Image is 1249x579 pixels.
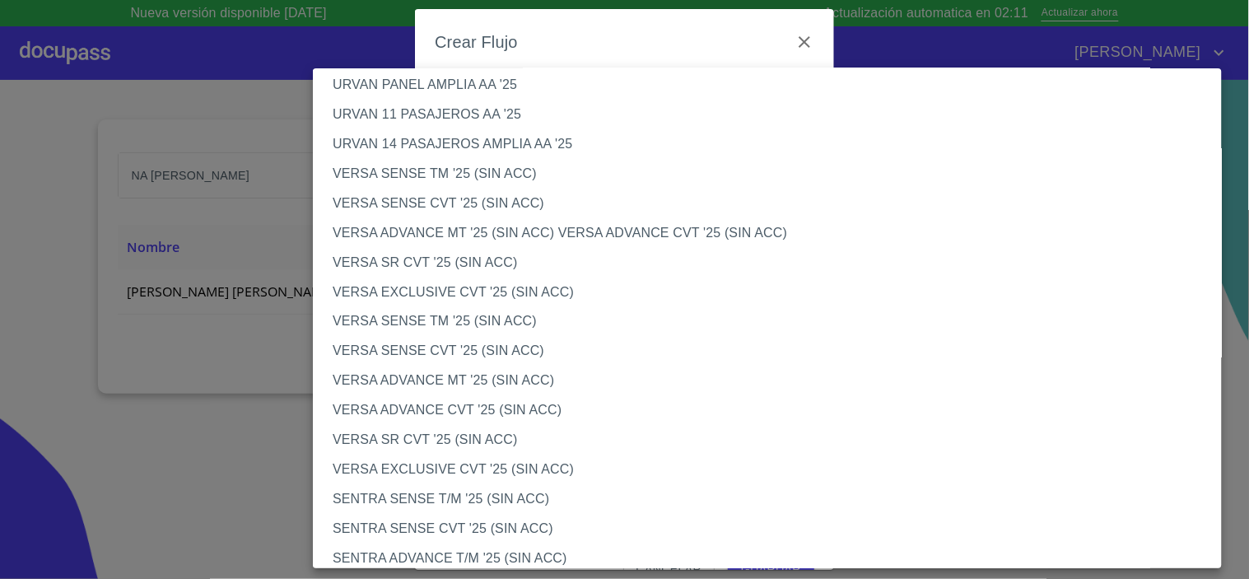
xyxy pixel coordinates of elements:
li: VERSA ADVANCE MT '25 (SIN ACC) VERSA ADVANCE CVT '25 (SIN ACC) [313,218,1236,248]
li: VERSA EXCLUSIVE CVT '25 (SIN ACC) [313,278,1236,307]
li: SENTRA ADVANCE T/M '25 (SIN ACC) [313,544,1236,574]
li: URVAN PANEL AMPLIA AA '25 [313,70,1236,100]
li: SENTRA SENSE T/M '25 (SIN ACC) [313,485,1236,515]
li: VERSA SENSE TM '25 (SIN ACC) [313,307,1236,337]
li: VERSA SR CVT '25 (SIN ACC) [313,426,1236,455]
li: VERSA ADVANCE CVT '25 (SIN ACC) [313,396,1236,426]
li: URVAN 11 PASAJEROS AA '25 [313,100,1236,129]
li: VERSA SENSE CVT '25 (SIN ACC) [313,189,1236,218]
li: SENTRA SENSE CVT '25 (SIN ACC) [313,515,1236,544]
li: VERSA SR CVT '25 (SIN ACC) [313,248,1236,278]
li: VERSA ADVANCE MT '25 (SIN ACC) [313,367,1236,396]
li: VERSA EXCLUSIVE CVT '25 (SIN ACC) [313,455,1236,485]
li: VERSA SENSE TM '25 (SIN ACC) [313,159,1236,189]
li: VERSA SENSE CVT '25 (SIN ACC) [313,337,1236,367]
li: URVAN 14 PASAJEROS AMPLIA AA '25 [313,129,1236,159]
